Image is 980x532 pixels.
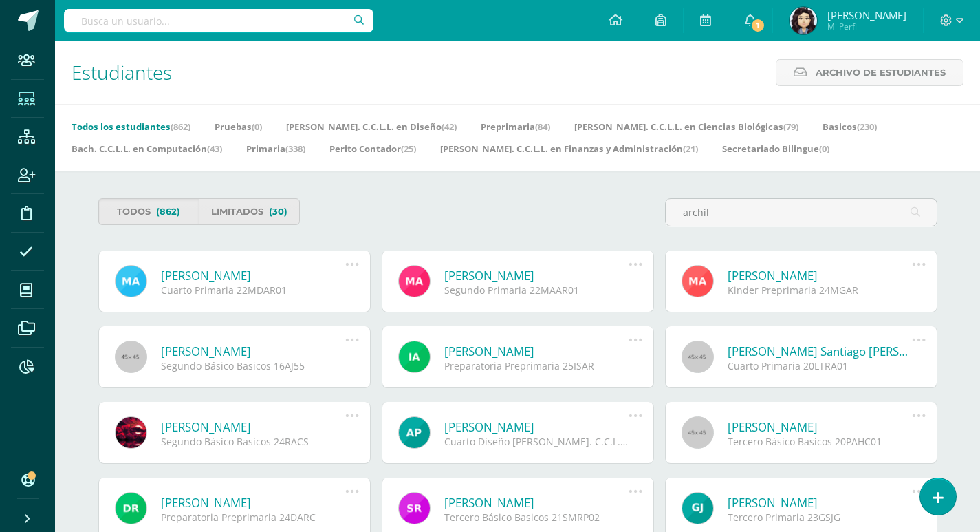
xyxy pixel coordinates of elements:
a: Todos los estudiantes(862) [72,116,190,138]
div: Tercero Primaria 23GSJG [728,511,913,524]
span: (0) [252,120,262,133]
a: Perito Contador(25) [329,138,416,160]
input: Busca al estudiante aquí... [666,199,937,226]
span: (230) [857,120,877,133]
a: [PERSON_NAME]. C.C.L.L. en Diseño(42) [286,116,457,138]
span: Archivo de Estudiantes [816,60,946,85]
div: Segundo Primaria 22MAAR01 [444,284,629,297]
a: [PERSON_NAME] [444,268,629,284]
div: Cuarto Primaria 22MDAR01 [161,284,346,297]
a: [PERSON_NAME] [444,419,629,435]
a: [PERSON_NAME]. C.C.L.L. en Ciencias Biológicas(79) [574,116,798,138]
a: [PERSON_NAME] [161,343,346,359]
a: Basicos(230) [823,116,877,138]
span: (0) [819,142,829,155]
span: (862) [156,199,180,224]
input: Busca un usuario... [64,9,373,32]
a: [PERSON_NAME] [728,495,913,511]
div: Kinder Preprimaria 24MGAR [728,284,913,297]
a: [PERSON_NAME] [161,268,346,284]
div: Cuarto Primaria 20LTRA01 [728,359,913,372]
a: [PERSON_NAME] Santiago [PERSON_NAME] [728,343,913,359]
span: (43) [207,142,222,155]
a: Primaria(338) [246,138,305,160]
div: Preparatoria Preprimaria 25ISAR [444,359,629,372]
a: [PERSON_NAME] [161,495,346,511]
a: [PERSON_NAME] [444,495,629,511]
a: [PERSON_NAME] [728,419,913,435]
span: (84) [535,120,550,133]
span: [PERSON_NAME] [827,8,906,22]
span: (79) [783,120,798,133]
div: Cuarto Diseño [PERSON_NAME]. C.C.L.L. en Diseño 25ADPCC [444,435,629,448]
span: Estudiantes [72,59,172,85]
a: Pruebas(0) [215,116,262,138]
img: 4a36afa2eeb43123b5abaa81a32d1e46.png [790,7,817,34]
a: Secretariado Bilingue(0) [722,138,829,160]
a: Bach. C.C.L.L. en Computación(43) [72,138,222,160]
span: 1 [750,18,765,33]
div: Segundo Básico Basicos 16AJ55 [161,359,346,372]
span: Mi Perfil [827,21,906,32]
span: (21) [683,142,698,155]
a: Limitados(30) [199,198,300,225]
a: [PERSON_NAME] [728,268,913,284]
div: Tercero Básico Basicos 20PAHC01 [728,435,913,448]
div: Preparatoria Preprimaria 24DARC [161,511,346,524]
a: Archivo de Estudiantes [776,59,963,86]
span: (30) [269,199,287,224]
div: Segundo Básico Basicos 24RACS [161,435,346,448]
span: (338) [285,142,305,155]
span: (862) [171,120,190,133]
a: [PERSON_NAME]. C.C.L.L. en Finanzas y Administración(21) [440,138,698,160]
a: [PERSON_NAME] [444,343,629,359]
a: Preprimaria(84) [481,116,550,138]
span: (42) [442,120,457,133]
div: Tercero Básico Basicos 21SMRP02 [444,511,629,524]
a: [PERSON_NAME] [161,419,346,435]
a: Todos(862) [98,198,199,225]
span: (25) [401,142,416,155]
